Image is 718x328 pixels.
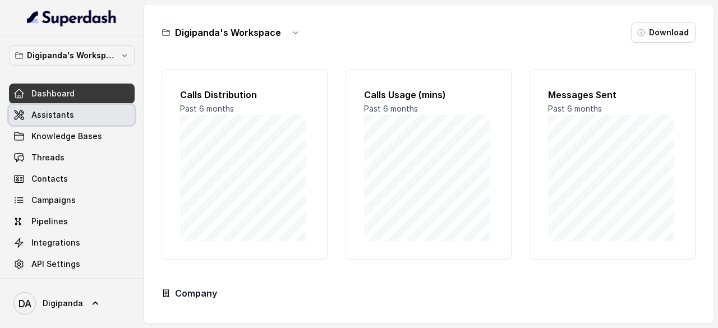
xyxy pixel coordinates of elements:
[175,26,281,39] h3: Digipanda's Workspace
[9,288,135,319] a: Digipanda
[364,88,493,101] h2: Calls Usage (mins)
[9,45,135,66] button: Digipanda's Workspace
[9,275,135,295] a: Voices Library
[9,105,135,125] a: Assistants
[9,233,135,253] a: Integrations
[9,190,135,210] a: Campaigns
[548,104,602,113] span: Past 6 months
[9,84,135,104] a: Dashboard
[27,9,117,27] img: light.svg
[43,298,83,309] span: Digipanda
[548,88,677,101] h2: Messages Sent
[9,147,135,168] a: Threads
[31,173,68,184] span: Contacts
[180,104,234,113] span: Past 6 months
[9,254,135,274] a: API Settings
[31,131,102,142] span: Knowledge Bases
[9,211,135,232] a: Pipelines
[31,195,76,206] span: Campaigns
[9,169,135,189] a: Contacts
[31,88,75,99] span: Dashboard
[19,298,31,309] text: DA
[175,287,217,300] h3: Company
[9,126,135,146] a: Knowledge Bases
[31,237,80,248] span: Integrations
[180,88,309,101] h2: Calls Distribution
[31,152,65,163] span: Threads
[364,104,418,113] span: Past 6 months
[31,258,80,270] span: API Settings
[27,49,117,62] p: Digipanda's Workspace
[31,109,74,121] span: Assistants
[31,216,68,227] span: Pipelines
[631,22,696,43] button: Download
